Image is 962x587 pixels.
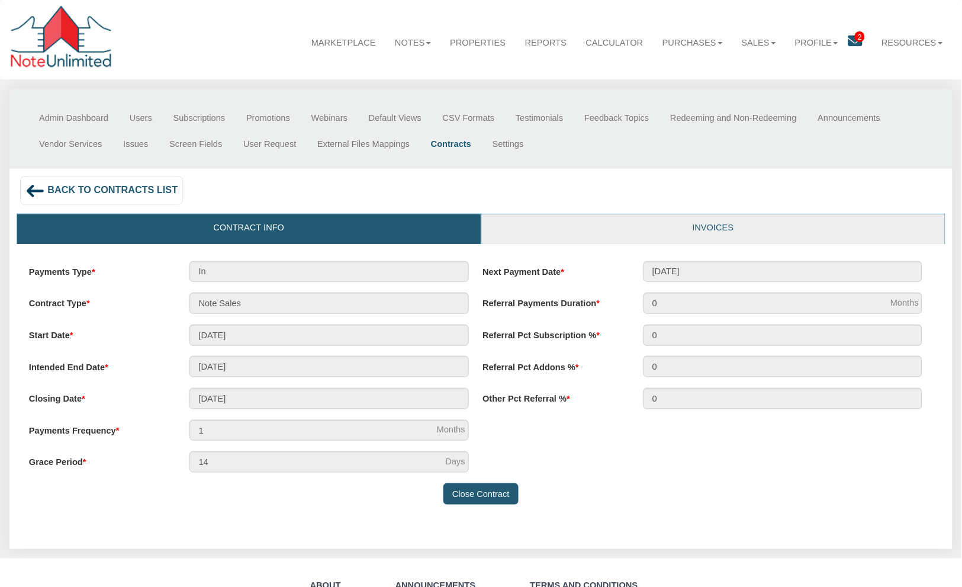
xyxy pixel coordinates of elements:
a: Properties [440,27,515,59]
a: Profile [786,27,848,59]
a: Feedback Topics [574,105,659,131]
a: Purchases [653,27,732,59]
span: Back to contracts list [47,185,178,195]
input: Close Contract [443,483,519,505]
label: Closing Date [29,388,179,405]
a: Contracts [420,131,482,157]
a: Settings [482,131,535,157]
label: Contract Type [29,293,179,310]
a: Admin Dashboard [28,105,119,131]
a: Marketplace [302,27,385,59]
a: Announcements [807,105,891,131]
a: Webinars [301,105,358,131]
a: Default Views [358,105,432,131]
label: Payments Frequency [29,420,179,437]
label: Start Date [29,325,179,342]
a: User Request [233,131,307,157]
a: Issues [112,131,159,157]
a: Reports [516,27,577,59]
label: Referral Pct Subscription % [482,325,633,342]
a: Screen Fields [159,131,233,157]
a: Subscriptions [163,105,236,131]
label: Referral Payments Duration [482,293,633,310]
a: Resources [872,27,952,59]
img: back_arrow_left_icon.svg [25,181,45,201]
a: Redeeming and Non-Redeeming [660,105,807,131]
a: Calculator [577,27,653,59]
a: Invoices [482,214,945,244]
a: CSV Formats [432,105,505,131]
a: Promotions [236,105,301,131]
label: Grace Period [29,451,179,469]
a: 2 [848,27,872,60]
label: Other Pct Referral % [482,388,633,405]
label: Referral Pct Addons % [482,356,633,373]
a: Testimonials [505,105,574,131]
label: Payments Type [29,261,179,278]
a: Contract Info [17,214,480,244]
a: Notes [385,27,440,59]
a: Vendor Services [28,131,112,157]
a: External Files Mappings [307,131,420,157]
a: Sales [732,27,786,59]
a: Users [119,105,163,131]
label: Next Payment Date [482,261,633,278]
label: Intended End Date [29,356,179,373]
span: 2 [855,31,865,42]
